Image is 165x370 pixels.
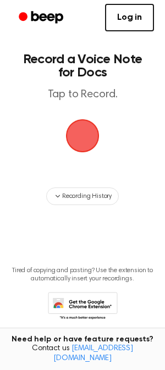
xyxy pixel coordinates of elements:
p: Tired of copying and pasting? Use the extension to automatically insert your recordings. [9,267,156,283]
p: Tap to Record. [20,88,145,102]
span: Recording History [62,191,112,201]
span: Contact us [7,344,158,363]
a: [EMAIL_ADDRESS][DOMAIN_NAME] [53,345,133,362]
button: Recording History [46,187,119,205]
img: Beep Logo [66,119,99,152]
h1: Record a Voice Note for Docs [20,53,145,79]
a: Log in [105,4,154,31]
a: Beep [11,7,73,29]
